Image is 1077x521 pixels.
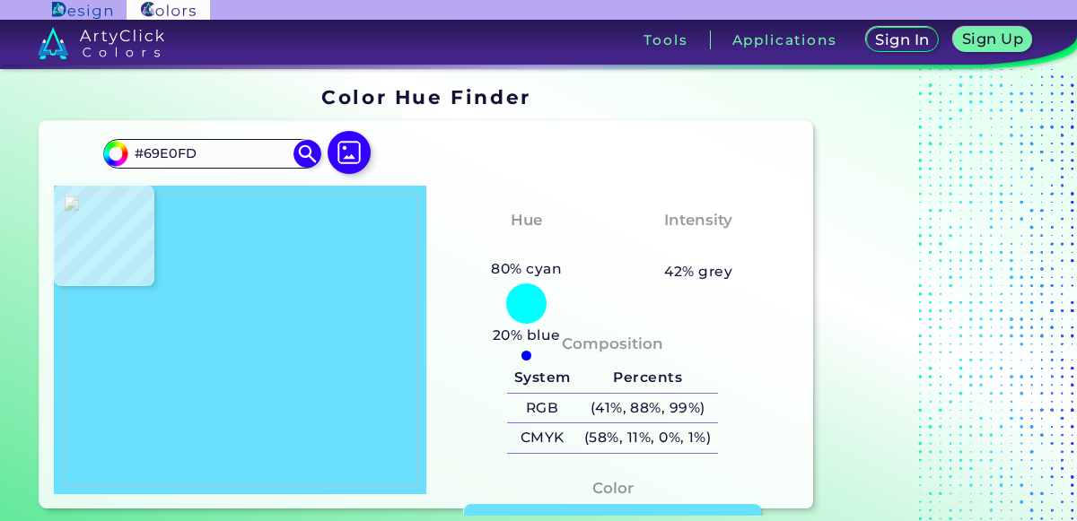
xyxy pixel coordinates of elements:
[511,207,542,233] h4: Hue
[577,423,718,453] h5: (58%, 11%, 0%, 1%)
[644,33,687,47] h3: Tools
[507,363,577,393] h5: System
[820,79,1045,515] iframe: Advertisement
[328,131,371,174] img: icon picture
[38,27,164,59] img: logo_artyclick_colors_white.svg
[878,33,926,47] h5: Sign In
[732,33,837,47] h3: Applications
[656,236,740,257] h3: Medium
[128,142,295,166] input: type color..
[293,140,320,167] img: icon search
[965,32,1020,46] h5: Sign Up
[577,363,718,393] h5: Percents
[664,260,732,283] h5: 42% grey
[485,257,569,281] h5: 80% cyan
[468,236,585,257] h3: Bluish Cyan
[507,394,577,423] h5: RGB
[52,2,112,19] img: ArtyClick Design logo
[562,331,663,357] h4: Composition
[870,29,936,51] a: Sign In
[592,475,634,501] h4: Color
[577,394,718,423] h5: (41%, 88%, 99%)
[507,423,577,453] h5: CMYK
[664,207,732,233] h4: Intensity
[958,29,1029,51] a: Sign Up
[63,195,417,484] img: 373af9d9-16bb-442d-975b-cfd96bcfecb3
[321,83,530,110] h1: Color Hue Finder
